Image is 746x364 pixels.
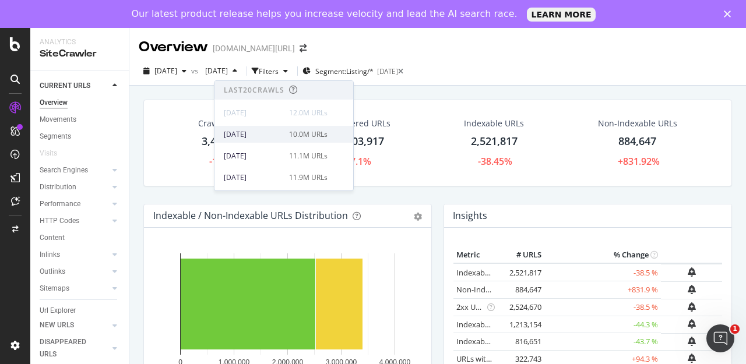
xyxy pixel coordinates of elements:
iframe: Intercom live chat [706,324,734,352]
td: 2,521,817 [498,263,544,281]
div: Content [40,232,65,244]
div: Movements [40,114,76,126]
div: Indexable / Non-Indexable URLs Distribution [153,210,348,221]
a: Visits [40,147,69,160]
div: bell-plus [688,267,696,277]
td: 816,651 [498,333,544,351]
a: Movements [40,114,121,126]
div: Overview [139,37,208,57]
div: 11.9M URLs [289,172,328,183]
a: URLs with 1 Follow Inlink [456,354,542,364]
div: Sitemaps [40,282,69,295]
div: bell-plus [688,354,696,363]
div: 10.0M URLs [289,129,328,140]
a: HTTP Codes [40,215,109,227]
div: Our latest product release helps you increase velocity and lead the AI search race. [132,8,518,20]
a: NEW URLS [40,319,109,331]
a: Performance [40,198,109,210]
div: Overview [40,97,68,109]
div: Analytics [40,37,119,47]
div: 12.0M URLs [289,108,328,118]
div: +831.92% [618,155,660,168]
div: Inlinks [40,249,60,261]
div: Segments [40,130,71,143]
td: 2,524,670 [498,299,544,316]
a: Outlinks [40,266,109,278]
a: CURRENT URLS [40,80,109,92]
div: Visits [40,147,57,160]
div: -7.1% [347,155,371,168]
a: Overview [40,97,121,109]
a: DISAPPEARED URLS [40,336,109,361]
div: 11.1M URLs [289,151,328,161]
span: 1 [730,324,740,334]
th: # URLS [498,246,544,264]
div: Indexable URLs [464,118,524,129]
div: -18.75% [209,155,244,168]
td: 1,213,154 [498,316,544,333]
a: Url Explorer [40,305,121,317]
a: Search Engines [40,164,109,176]
div: arrow-right-arrow-left [300,44,307,52]
a: Inlinks [40,249,109,261]
div: 884,647 [618,134,656,149]
div: [DOMAIN_NAME][URL] [213,43,295,54]
h4: Insights [453,208,487,224]
div: Non-Indexable URLs [598,118,677,129]
td: +831.9 % [544,281,661,299]
div: bell-plus [688,337,696,346]
div: Search Engines [40,164,88,176]
div: Filters [259,66,279,76]
th: % Change [544,246,661,264]
div: Crawled URLs [198,118,252,129]
div: bell-plus [688,285,696,294]
div: 3,406,464 [202,134,248,149]
td: -43.7 % [544,333,661,351]
span: 2024 Jun. 6th [200,66,228,76]
button: Filters [252,62,293,80]
div: [DATE] [224,172,282,183]
a: Non-Indexable URLs [456,284,527,295]
td: 884,647 [498,281,544,299]
div: gear [414,213,422,221]
div: [DATE] [224,151,282,161]
div: SiteCrawler [40,47,119,61]
div: [DATE] [224,129,282,140]
a: LEARN MORE [527,8,596,22]
div: 13,403,917 [332,134,384,149]
button: Segment:Listing/*[DATE] [302,62,398,80]
div: [DATE] [377,66,398,76]
td: -38.5 % [544,299,661,316]
a: Segments [40,130,121,143]
div: [DATE] [224,108,282,118]
div: HTTP Codes [40,215,79,227]
div: Discovered URLs [326,118,390,129]
div: Outlinks [40,266,65,278]
div: NEW URLS [40,319,74,331]
div: -38.45% [478,155,512,168]
td: -38.5 % [544,263,661,281]
td: -44.3 % [544,316,661,333]
div: DISAPPEARED URLS [40,336,98,361]
div: Url Explorer [40,305,76,317]
div: Distribution [40,181,76,193]
a: Indexable URLs with Bad Description [456,336,583,347]
div: CURRENT URLS [40,80,90,92]
a: Distribution [40,181,109,193]
a: Content [40,232,121,244]
button: [DATE] [200,62,242,80]
div: bell-plus [688,302,696,312]
span: Segment: Listing/* [315,66,374,76]
div: Close [724,10,736,17]
span: vs [191,66,200,76]
div: 2,521,817 [471,134,518,149]
div: Performance [40,198,80,210]
div: Last 20 Crawls [224,85,284,95]
div: bell-plus [688,319,696,328]
a: Indexable URLs with Bad H1 [456,319,554,330]
a: Indexable URLs [456,267,510,278]
span: 2025 Aug. 8th [154,66,177,76]
a: Sitemaps [40,282,109,295]
button: [DATE] [139,62,191,80]
th: Metric [453,246,498,264]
